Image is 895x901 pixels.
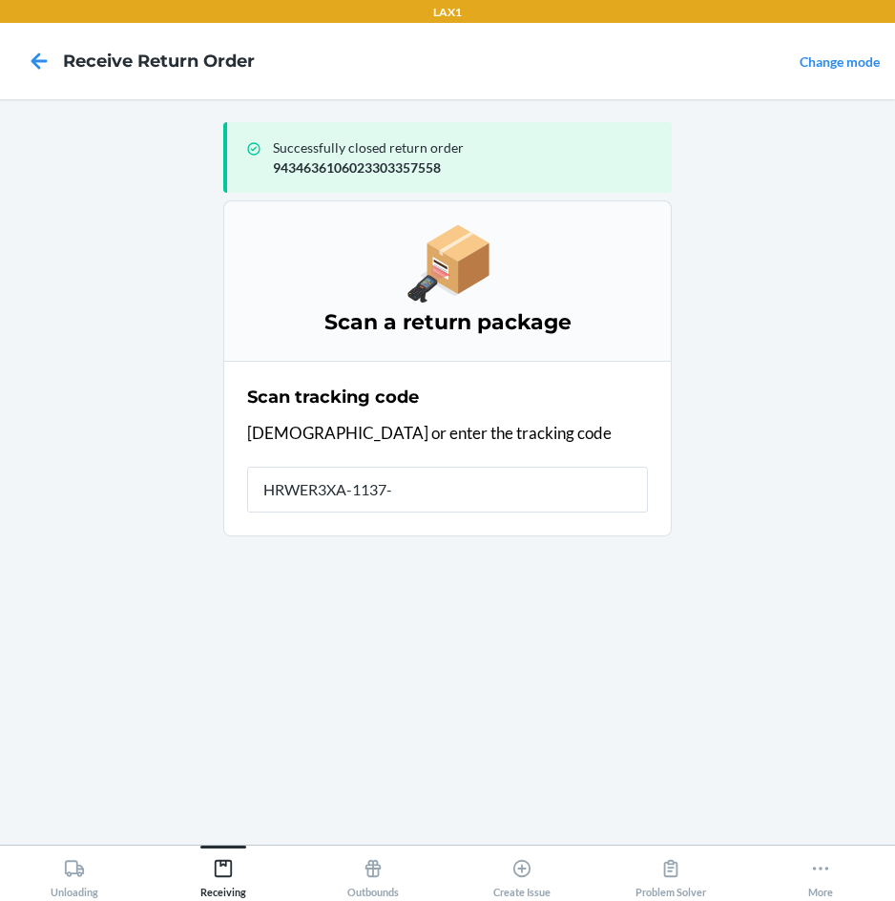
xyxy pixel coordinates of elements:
[635,850,706,898] div: Problem Solver
[347,850,399,898] div: Outbounds
[51,850,98,898] div: Unloading
[596,846,745,898] button: Problem Solver
[149,846,298,898] button: Receiving
[247,385,419,409] h2: Scan tracking code
[800,53,880,70] a: Change mode
[63,49,255,73] h4: Receive Return Order
[247,421,648,446] p: [DEMOGRAPHIC_DATA] or enter the tracking code
[746,846,895,898] button: More
[447,846,596,898] button: Create Issue
[808,850,833,898] div: More
[273,157,656,178] p: 9434636106023303357558
[273,137,656,157] p: Successfully closed return order
[247,467,648,513] input: Tracking code
[200,850,246,898] div: Receiving
[299,846,447,898] button: Outbounds
[247,307,648,338] h3: Scan a return package
[433,4,462,21] p: LAX1
[493,850,551,898] div: Create Issue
